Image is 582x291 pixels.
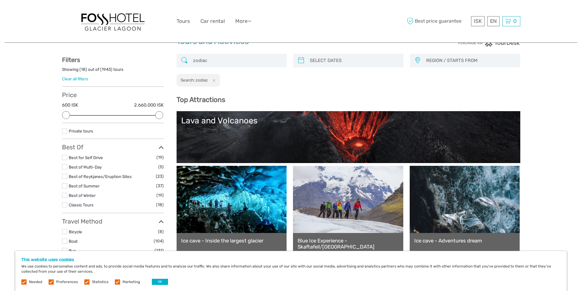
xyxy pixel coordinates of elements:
span: (37) [156,182,164,189]
a: More [235,17,251,26]
span: (5) [158,163,164,170]
span: (104) [154,238,164,245]
label: Needed [29,279,42,285]
a: Bicycle [69,229,82,234]
a: Tours [177,17,190,26]
a: Bus [69,248,76,253]
div: Lava and Volcanoes [181,116,516,125]
div: EN [487,16,500,26]
label: Marketing [123,279,140,285]
a: Car rental [200,17,225,26]
span: (19) [156,154,164,161]
a: Private tours [69,129,93,133]
label: 600 ISK [62,102,78,108]
span: (131) [155,247,164,254]
strong: Filters [62,56,80,64]
div: Showing ( ) out of ( ) tours [62,67,164,76]
img: 1303-6910c56d-1cb8-4c54-b886-5f11292459f5_logo_big.jpg [79,10,146,32]
a: Best of Summer [69,184,100,188]
label: 2.660.000 ISK [134,102,164,108]
span: ISK [474,18,482,24]
label: Preferences [56,279,78,285]
h3: Travel Method [62,218,164,225]
input: SEARCH [191,55,284,66]
button: REGION / STARTS FROM [423,56,517,66]
label: 18 [81,67,86,72]
a: Clear all filters [62,76,88,81]
span: (18) [156,201,164,208]
button: OK [152,279,168,285]
span: 0 [512,18,518,24]
a: Boat [69,239,78,244]
a: Best of Reykjanes/Eruption Sites [69,174,132,179]
img: PurchaseViaTourDesk.png [458,39,520,47]
a: Ice cave - Adventures dream [414,238,515,244]
span: Best price guarantee [406,16,470,26]
label: 1943 [102,67,111,72]
button: Open LiveChat chat widget [70,9,78,17]
a: Lava and Volcanoes [181,116,516,158]
span: (23) [156,173,164,180]
h5: This website uses cookies [21,257,561,262]
a: Blue Ice Experience - Skaftafell/[GEOGRAPHIC_DATA] [298,238,399,250]
a: Best for Self Drive [69,155,103,160]
a: Classic Tours [69,202,93,207]
div: We use cookies to personalise content and ads, to provide social media features and to analyse ou... [15,251,567,291]
h3: Best Of [62,144,164,151]
h2: Search: zodiac [181,78,208,82]
span: (8) [158,228,164,235]
b: Top Attractions [177,96,225,104]
label: Statistics [92,279,108,285]
input: SELECT DATES [307,55,401,66]
h3: Price [62,91,164,99]
a: Ice cave - Inside the largest glacier [181,238,282,244]
a: Best of Winter [69,193,96,198]
a: Best of Multi-Day [69,165,102,169]
p: We're away right now. Please check back later! [9,11,69,16]
span: (19) [156,192,164,199]
button: x [209,77,217,83]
